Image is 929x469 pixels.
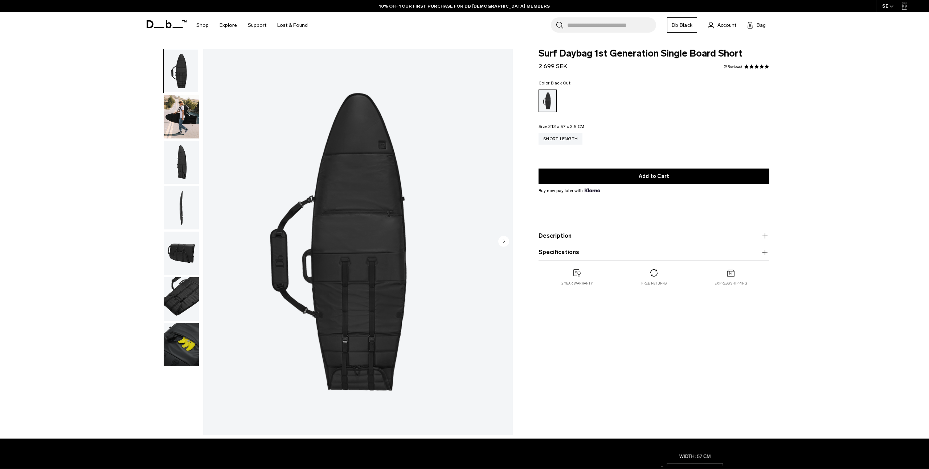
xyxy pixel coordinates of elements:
[539,133,582,145] a: Short-length
[164,323,199,366] img: TheDjarvSingleSurfboardBag-3.png
[164,49,199,93] img: TheDjarvSingleSurfboardBag.png
[163,140,199,184] button: TheDjarvSingleSurfboardBag-6.png
[548,124,584,129] span: 212 x 57 x 2.5 CM
[641,281,667,286] p: Free Returns
[539,169,769,184] button: Add to Cart
[379,3,550,9] a: 10% OFF YOUR FIRST PURCHASE FOR DB [DEMOGRAPHIC_DATA] MEMBERS
[163,186,199,230] button: TheDjarvSingleSurfboardBag-5.png
[539,124,585,129] legend: Size:
[163,49,199,93] button: TheDjarvSingleSurfboardBag.png
[163,95,199,139] button: TheDjarvSingleSurfboardBag-2.png
[539,49,769,58] span: Surf Daybag 1st Generation Single Board Short
[717,21,736,29] span: Account
[248,12,266,38] a: Support
[164,95,199,138] img: TheDjarvSingleSurfboardBag-2.png
[551,80,570,86] span: Black Out
[757,21,766,29] span: Bag
[585,188,600,192] img: {"height" => 20, "alt" => "Klarna"}
[164,232,199,275] img: TheDjarvSingleSurfboardBag-4.png
[715,281,747,286] p: Express Shipping
[539,248,769,257] button: Specifications
[539,232,769,240] button: Description
[203,49,513,435] li: 1 / 7
[163,277,199,321] button: TheDjarvSingleSurfboardBag-1.png
[164,186,199,229] img: TheDjarvSingleSurfboardBag-5.png
[667,17,697,33] a: Db Black
[163,323,199,367] button: TheDjarvSingleSurfboardBag-3.png
[164,141,199,184] img: TheDjarvSingleSurfboardBag-6.png
[220,12,237,38] a: Explore
[539,63,567,70] span: 2 699 SEK
[163,231,199,275] button: TheDjarvSingleSurfboardBag-4.png
[191,12,313,38] nav: Main Navigation
[277,12,308,38] a: Lost & Found
[561,281,593,286] p: 2 year warranty
[747,21,766,29] button: Bag
[196,12,209,38] a: Shop
[203,49,513,435] img: TheDjarvSingleSurfboardBag.png
[539,90,557,112] a: Black Out
[539,81,570,85] legend: Color:
[708,21,736,29] a: Account
[498,236,509,248] button: Next slide
[164,277,199,321] img: TheDjarvSingleSurfboardBag-1.png
[724,65,742,69] a: 9 reviews
[539,187,600,194] span: Buy now pay later with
